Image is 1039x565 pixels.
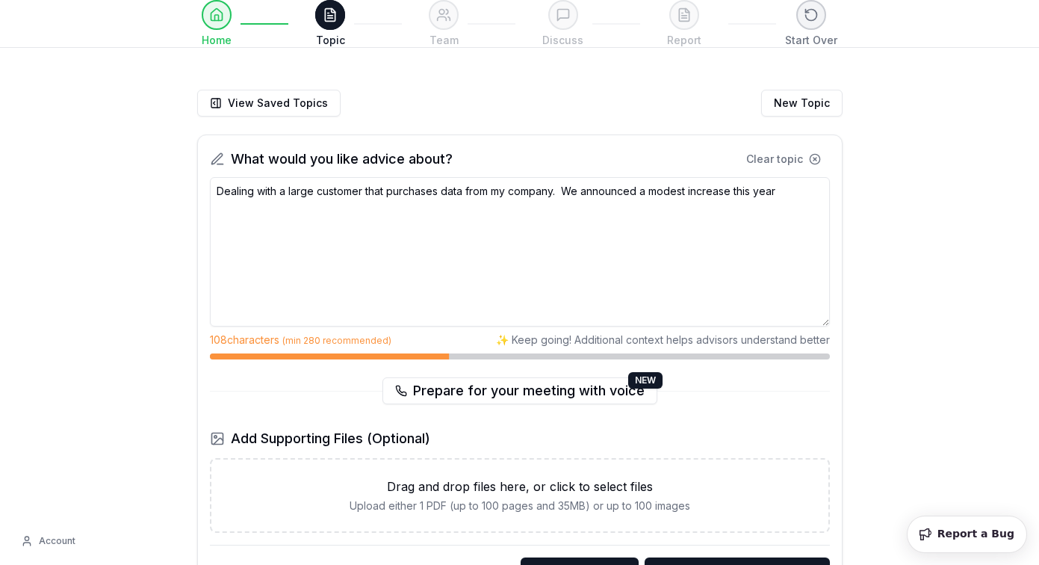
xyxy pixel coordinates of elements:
[231,428,430,449] span: Add Supporting Files (Optional)
[542,33,583,48] span: Discuss
[210,333,391,348] span: 108 characters
[746,152,803,167] span: Clear topic
[413,380,645,401] span: Prepare for your meeting with voice
[382,377,657,404] button: Prepare for your meeting with voiceNEW
[12,529,84,553] button: Account
[737,147,830,171] button: Clear topic
[39,535,75,547] span: Account
[667,33,701,48] span: Report
[229,478,810,495] p: Drag and drop files here, or click to select files
[429,33,459,48] span: Team
[785,33,837,48] span: Start Over
[316,33,345,48] span: Topic
[202,33,232,48] span: Home
[761,90,843,117] button: New Topic
[628,372,663,389] div: NEW
[210,177,830,327] textarea: Dealing with a large customer that purchases data from my company. We announced a modest increase...
[282,335,391,346] span: (min 280 recommended)
[231,149,453,170] span: What would you like advice about?
[496,333,830,348] span: ✨ Keep going! Additional context helps advisors understand better
[197,90,341,117] button: View Saved Topics
[229,498,810,513] p: Upload either 1 PDF (up to 100 pages and 35MB) or up to 100 images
